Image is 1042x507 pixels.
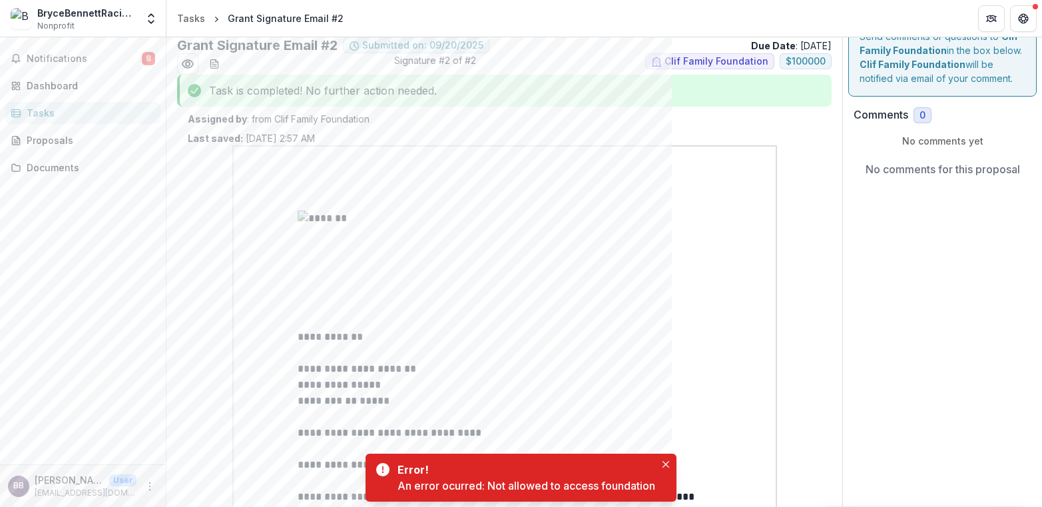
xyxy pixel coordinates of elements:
a: Documents [5,157,160,179]
a: Dashboard [5,75,160,97]
div: Task is completed! No further action needed. [177,75,832,107]
button: Preview 20178402-a370-400e-8e86-448a4403b9d7.pdf [177,53,198,75]
span: Nonprofit [37,20,75,32]
button: Notifications8 [5,48,160,69]
div: BryceBennettRacing LLC [37,6,136,20]
span: 0 [919,110,925,121]
div: Tasks [177,11,205,25]
p: : [DATE] [751,39,832,53]
strong: Last saved: [188,133,243,144]
div: Error! [397,462,650,478]
p: No comments yet [854,134,1031,148]
p: [DATE] 2:57 AM [188,131,315,145]
button: Partners [978,5,1005,32]
button: Close [658,456,674,472]
strong: Due Date [751,40,796,51]
p: : from Clif Family Foundation [188,112,821,126]
a: Proposals [5,129,160,151]
button: More [142,478,158,494]
h2: Grant Signature Email #2 [177,37,338,53]
p: [EMAIL_ADDRESS][DOMAIN_NAME] [35,487,136,499]
img: BryceBennettRacing LLC [11,8,32,29]
button: download-word-button [204,53,225,75]
strong: Assigned by [188,113,247,125]
h2: Comments [854,109,908,121]
button: Open entity switcher [142,5,160,32]
span: $ 100000 [786,56,826,67]
div: Tasks [27,106,150,120]
div: Bryce Bennett [13,482,24,490]
div: Dashboard [27,79,150,93]
span: Submitted on: 09/20/2025 [362,40,483,51]
nav: breadcrumb [172,9,349,28]
p: User [109,474,136,486]
p: [PERSON_NAME] [35,473,104,487]
span: Clif Family Foundation [664,56,768,67]
strong: Clif Family Foundation [860,59,965,70]
div: Grant Signature Email #2 [228,11,344,25]
span: 8 [142,52,155,65]
span: Notifications [27,53,142,65]
span: Signature #2 of #2 [394,53,476,75]
div: Proposals [27,133,150,147]
a: Tasks [172,9,210,28]
div: An error ocurred: Not allowed to access foundation [397,478,655,494]
p: No comments for this proposal [866,161,1020,177]
a: Tasks [5,102,160,124]
div: Send comments or questions to in the box below. will be notified via email of your comment. [848,18,1037,97]
button: Get Help [1010,5,1037,32]
div: Documents [27,161,150,175]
